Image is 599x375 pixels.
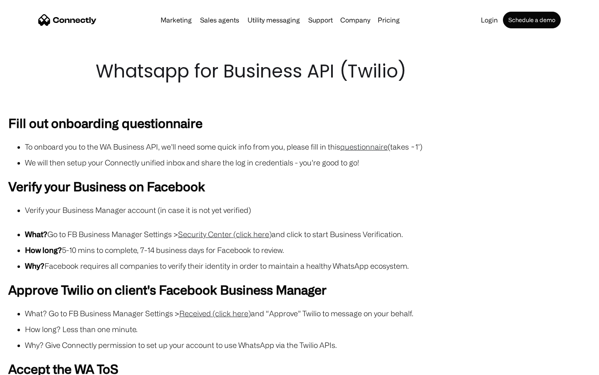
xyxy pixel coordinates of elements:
li: 5-10 mins to complete, 7-14 business days for Facebook to review. [25,244,591,256]
li: To onboard you to the WA Business API, we’ll need some quick info from you, please fill in this (... [25,141,591,152]
li: How long? Less than one minute. [25,323,591,335]
strong: Fill out onboarding questionnaire [8,116,203,130]
a: Received (click here) [179,309,251,317]
li: Why? Give Connectly permission to set up your account to use WhatsApp via the Twilio APIs. [25,339,591,351]
a: Login [478,17,501,23]
a: Sales agents [197,17,243,23]
li: We will then setup your Connectly unified inbox and share the log in credentials - you’re good to... [25,157,591,168]
a: Security Center (click here) [178,230,272,238]
strong: What? [25,230,47,238]
a: Support [305,17,336,23]
a: Schedule a demo [503,12,561,28]
strong: Why? [25,262,45,270]
strong: How long? [25,246,62,254]
aside: Language selected: English [8,360,50,372]
li: Verify your Business Manager account (in case it is not yet verified) [25,204,591,216]
h1: Whatsapp for Business API (Twilio) [96,58,503,84]
div: Company [340,14,370,26]
li: Facebook requires all companies to verify their identity in order to maintain a healthy WhatsApp ... [25,260,591,272]
strong: Approve Twilio on client's Facebook Business Manager [8,282,327,297]
strong: Verify your Business on Facebook [8,179,205,193]
ul: Language list [17,360,50,372]
li: Go to FB Business Manager Settings > and click to start Business Verification. [25,228,591,240]
a: questionnaire [340,142,388,151]
a: Pricing [374,17,403,23]
li: What? Go to FB Business Manager Settings > and “Approve” Twilio to message on your behalf. [25,307,591,319]
a: Utility messaging [244,17,303,23]
a: Marketing [157,17,195,23]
